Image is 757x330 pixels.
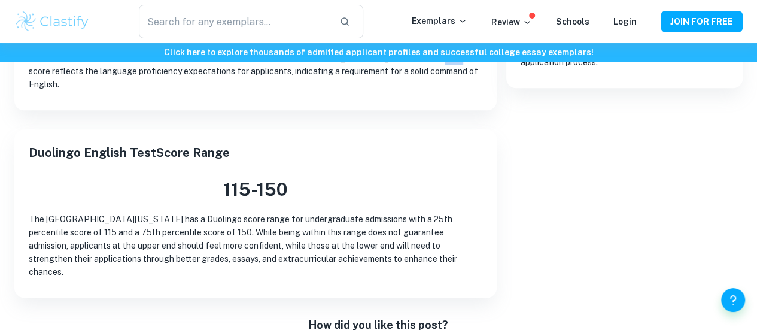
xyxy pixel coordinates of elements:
button: Help and Feedback [721,288,745,312]
h2: Duolingo English Test Score Range [29,144,482,162]
p: The average Duolingo score for undergraduate admissions at the [GEOGRAPHIC_DATA][US_STATE] is 130... [29,52,482,91]
p: Review [491,16,532,29]
input: Search for any exemplars... [139,5,330,38]
h3: 115 - 150 [29,176,482,203]
a: Schools [556,17,589,26]
a: Login [613,17,637,26]
button: JOIN FOR FREE [661,11,743,32]
img: Clastify logo [14,10,90,34]
h6: Click here to explore thousands of admitted applicant profiles and successful college essay exemp... [2,46,755,59]
p: Exemplars [412,14,467,28]
p: The [GEOGRAPHIC_DATA][US_STATE] has a Duolingo score range for undergraduate admissions with a 25... [29,213,482,278]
